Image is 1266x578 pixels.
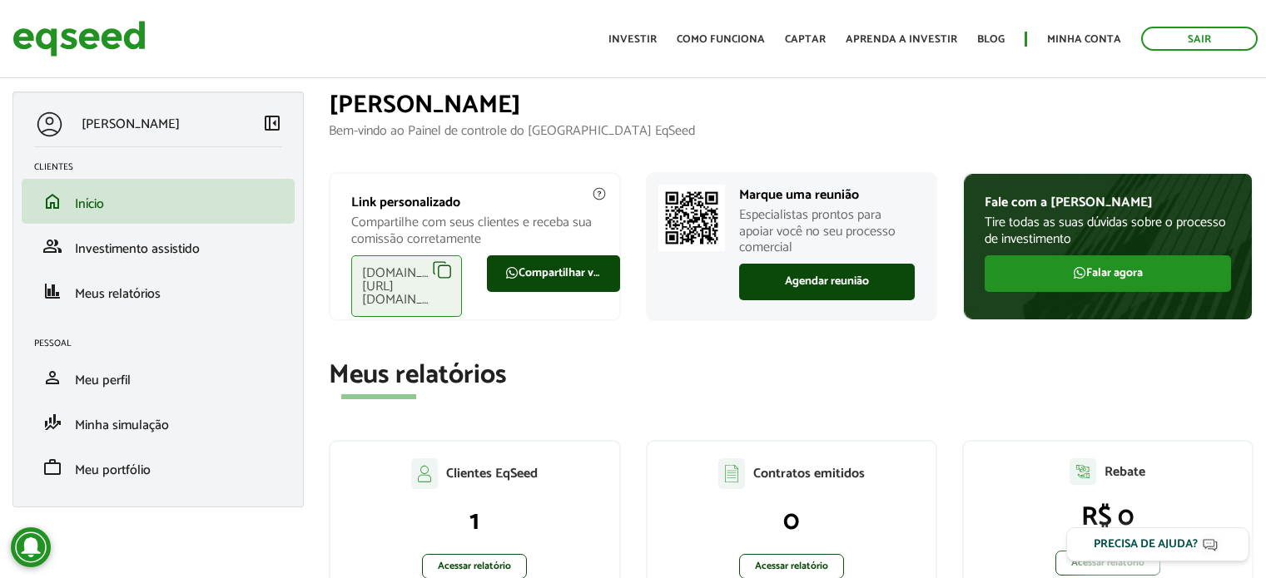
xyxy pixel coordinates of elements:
a: Falar agora [985,255,1231,292]
a: Agendar reunião [739,264,915,300]
li: Minha simulação [22,400,295,445]
p: Link personalizado [351,195,598,210]
p: Compartilhe com seus clientes e receba sua comissão corretamente [351,215,598,246]
h1: [PERSON_NAME] [329,91,1254,119]
a: Minha conta [1047,34,1121,45]
span: Meus relatórios [75,283,161,305]
span: Investimento assistido [75,238,200,260]
a: Sair [1141,27,1258,51]
p: Especialistas prontos para apoiar você no seu processo comercial [739,207,915,255]
p: 0 [664,506,919,537]
p: 1 [347,506,602,537]
img: agent-meulink-info2.svg [592,186,607,201]
img: agent-clientes.svg [411,458,438,488]
a: Blog [977,34,1005,45]
p: Tire todas as suas dúvidas sobre o processo de investimento [985,215,1231,246]
a: Captar [785,34,826,45]
h2: Meus relatórios [329,361,1254,390]
a: Como funciona [677,34,765,45]
a: Investir [608,34,657,45]
p: R$ 0 [981,501,1235,533]
img: FaWhatsapp.svg [505,266,519,279]
li: Meu portfólio [22,445,295,490]
a: financeMeus relatórios [34,281,282,301]
span: person [42,368,62,388]
p: Bem-vindo ao Painel de controle do [GEOGRAPHIC_DATA] EqSeed [329,123,1254,139]
p: Marque uma reunião [739,187,915,203]
span: left_panel_close [262,113,282,133]
span: work [42,457,62,477]
a: homeInício [34,191,282,211]
a: workMeu portfólio [34,457,282,477]
a: Aprenda a investir [846,34,957,45]
span: Início [75,193,104,215]
li: Meu perfil [22,355,295,400]
h2: Pessoal [34,338,295,348]
a: Acessar relatório [1055,551,1160,576]
a: personMeu perfil [34,368,282,388]
a: groupInvestimento assistido [34,236,282,256]
h2: Clientes [34,162,295,172]
img: EqSeed [12,17,146,61]
img: agent-contratos.svg [718,458,745,489]
div: [DOMAIN_NAME][URL][DOMAIN_NAME] [351,255,462,317]
span: group [42,236,62,256]
span: Meu portfólio [75,459,151,482]
img: agent-relatorio.svg [1070,458,1096,485]
a: Colapsar menu [262,113,282,136]
li: Investimento assistido [22,224,295,269]
span: finance [42,281,62,301]
img: Marcar reunião com consultor [658,185,725,251]
li: Início [22,179,295,224]
a: Compartilhar via WhatsApp [487,255,620,292]
span: finance_mode [42,413,62,432]
p: Clientes EqSeed [446,466,538,482]
a: finance_modeMinha simulação [34,413,282,432]
img: FaWhatsapp.svg [1073,266,1086,279]
li: Meus relatórios [22,269,295,314]
p: [PERSON_NAME] [82,116,180,132]
p: Fale com a [PERSON_NAME] [985,195,1231,210]
p: Rebate [1105,464,1145,480]
span: home [42,191,62,211]
span: Meu perfil [75,369,131,392]
p: Contratos emitidos [753,466,865,482]
span: Minha simulação [75,414,169,437]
